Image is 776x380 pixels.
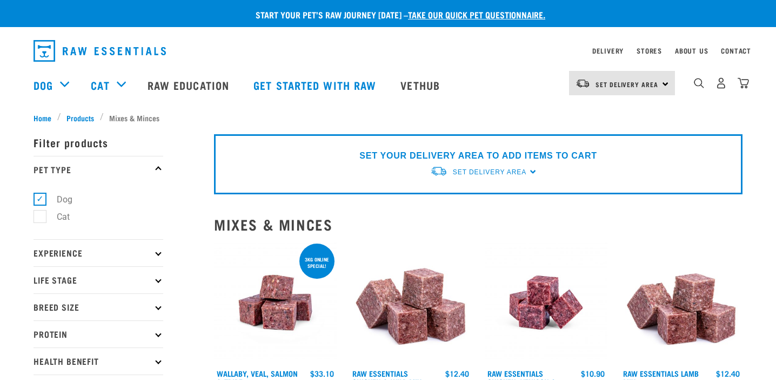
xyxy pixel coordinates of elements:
a: Home [34,112,57,123]
span: Products [66,112,94,123]
p: Pet Type [34,156,163,183]
a: Get started with Raw [243,63,390,107]
a: Vethub [390,63,453,107]
img: home-icon@2x.png [738,77,749,89]
img: user.png [715,77,727,89]
img: Chicken Venison mix 1655 [485,241,607,364]
a: Raw Education [137,63,243,107]
p: Breed Size [34,293,163,320]
a: About Us [675,49,708,53]
span: Home [34,112,51,123]
p: Life Stage [34,266,163,293]
p: Filter products [34,129,163,156]
a: Dog [34,77,53,93]
img: van-moving.png [430,166,447,177]
a: Products [61,112,100,123]
a: Stores [637,49,662,53]
img: ?1041 RE Lamb Mix 01 [620,241,743,364]
img: home-icon-1@2x.png [694,78,704,88]
span: Set Delivery Area [596,82,658,86]
a: Cat [91,77,109,93]
p: SET YOUR DELIVERY AREA TO ADD ITEMS TO CART [359,149,597,162]
a: Contact [721,49,751,53]
p: Experience [34,239,163,266]
h2: Mixes & Minces [214,216,742,233]
a: take our quick pet questionnaire. [408,12,545,17]
div: $10.90 [581,369,605,378]
img: van-moving.png [576,78,590,88]
div: $12.40 [716,369,740,378]
span: Set Delivery Area [453,168,526,176]
div: $12.40 [445,369,469,378]
label: Cat [39,210,74,224]
img: Wallaby Veal Salmon Tripe 1642 [214,241,337,364]
nav: breadcrumbs [34,112,742,123]
div: $33.10 [310,369,334,378]
label: Dog [39,193,77,206]
img: Pile Of Cubed Chicken Wild Meat Mix [350,241,472,364]
div: 3kg online special! [299,251,335,274]
p: Protein [34,320,163,348]
img: Raw Essentials Logo [34,40,166,62]
p: Health Benefit [34,348,163,375]
a: Delivery [592,49,624,53]
nav: dropdown navigation [25,36,751,66]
